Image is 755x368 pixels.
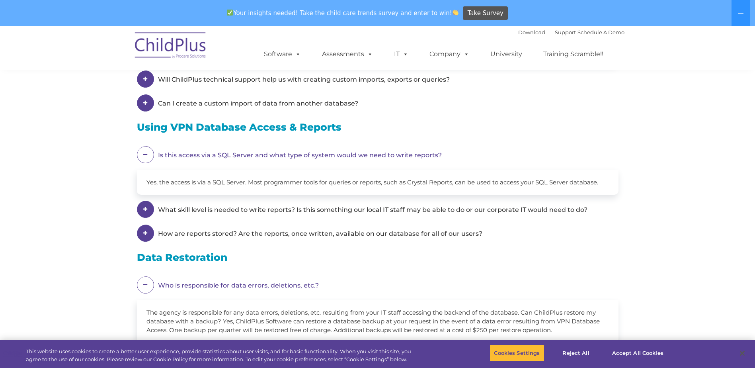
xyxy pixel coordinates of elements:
[490,345,544,362] button: Cookies Settings
[421,46,477,62] a: Company
[314,46,381,62] a: Assessments
[158,206,587,213] span: What skill level is needed to write reports? Is this something our local IT staff may be able to ...
[482,46,530,62] a: University
[577,29,624,35] a: Schedule A Demo
[137,170,618,195] div: Yes, the access is via a SQL Server. Most programmer tools for queries or reports, such as Crysta...
[608,345,668,362] button: Accept All Cookies
[158,146,607,164] em: Is this access via a SQL Server and what type of system would we need to write reports?
[131,27,211,67] img: ChildPlus by Procare Solutions
[26,348,415,363] div: This website uses cookies to create a better user experience, provide statistics about user visit...
[227,10,233,16] img: ✅
[468,6,503,20] span: Take Survey
[158,230,482,237] span: How are reports stored? Are the reports, once written, available on our database for all of our u...
[224,5,462,21] span: Your insights needed! Take the child care trends survey and enter to win!
[453,10,458,16] img: 👏
[518,29,545,35] a: Download
[137,300,618,343] div: The agency is responsible for any data errors, deletions, etc. resulting from your IT staff acces...
[535,46,611,62] a: Training Scramble!!
[137,253,618,262] h3: Data Restoration
[551,345,601,362] button: Reject All
[555,29,576,35] a: Support
[158,276,607,294] em: Who is responsible for data errors, deletions, etc.?
[158,76,450,83] span: Will ChildPlus technical support help us with creating custom imports, exports or queries?
[158,100,358,107] span: Can I create a custom import of data from another database?
[463,6,508,20] a: Take Survey
[734,345,751,362] button: Close
[256,46,309,62] a: Software
[518,29,624,35] font: |
[386,46,416,62] a: IT
[137,122,618,132] h3: Using VPN Database Access & Reports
